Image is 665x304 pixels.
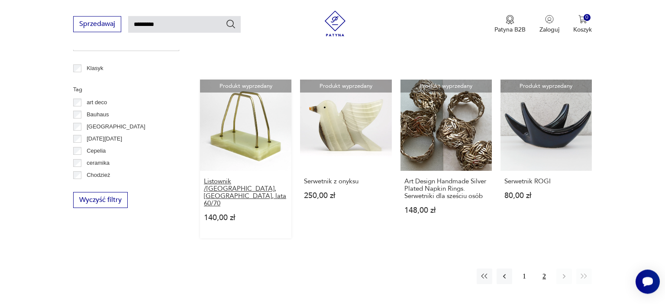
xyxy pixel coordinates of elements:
[404,207,488,214] p: 148,00 zł
[494,26,526,34] p: Patyna B2B
[87,158,110,168] p: ceramika
[304,178,387,185] h3: Serwetnik z onyksu
[226,19,236,29] button: Szukaj
[636,269,660,294] iframe: Smartsupp widget button
[204,214,287,221] p: 140,00 zł
[87,110,109,119] p: Bauhaus
[539,15,559,34] button: Zaloguj
[400,80,492,238] a: Produkt wyprzedanyArt Design Handmade Silver Plated Napkin Rings. Serwetniki dla sześciu osóbArt ...
[87,64,103,73] p: Klasyk
[300,80,391,238] a: Produkt wyprzedanySerwetnik z onyksuSerwetnik z onyksu250,00 zł
[573,26,592,34] p: Koszyk
[87,146,106,156] p: Cepelia
[73,85,179,94] p: Tag
[573,15,592,34] button: 0Koszyk
[584,14,591,21] div: 0
[200,80,291,238] a: Produkt wyprzedanyListownik /serwetnik, Niemcy, lata 60/70Listownik /[GEOGRAPHIC_DATA], [GEOGRAPH...
[73,192,128,208] button: Wyczyść filtry
[506,15,514,24] img: Ikona medalu
[504,192,588,199] p: 80,00 zł
[87,122,145,131] p: [GEOGRAPHIC_DATA]
[539,26,559,34] p: Zaloguj
[87,182,108,192] p: Ćmielów
[87,170,110,180] p: Chodzież
[304,192,387,199] p: 250,00 zł
[536,269,552,284] button: 2
[87,98,107,107] p: art deco
[87,134,122,144] p: [DATE][DATE]
[545,15,554,23] img: Ikonka użytkownika
[517,269,532,284] button: 1
[404,178,488,200] h3: Art Design Handmade Silver Plated Napkin Rings. Serwetniki dla sześciu osób
[578,15,587,23] img: Ikona koszyka
[204,178,287,207] h3: Listownik /[GEOGRAPHIC_DATA], [GEOGRAPHIC_DATA], lata 60/70
[73,16,121,32] button: Sprzedawaj
[500,80,592,238] a: Produkt wyprzedanySerwetnik ROGISerwetnik ROGI80,00 zł
[73,22,121,28] a: Sprzedawaj
[494,15,526,34] button: Patyna B2B
[504,178,588,185] h3: Serwetnik ROGI
[494,15,526,34] a: Ikona medaluPatyna B2B
[322,10,348,36] img: Patyna - sklep z meblami i dekoracjami vintage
